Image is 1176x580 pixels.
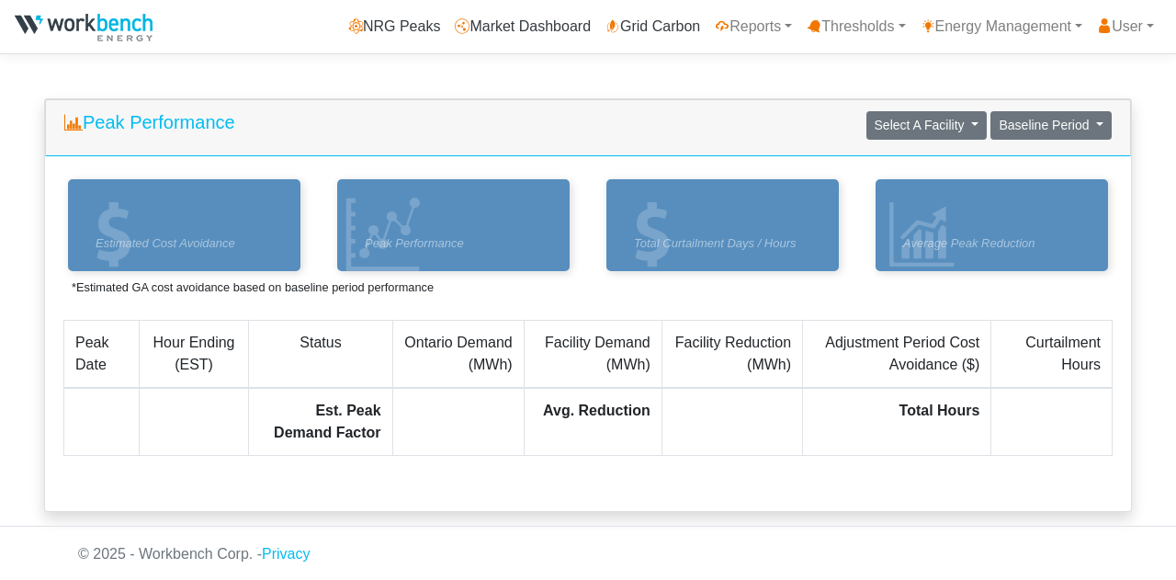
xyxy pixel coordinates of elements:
a: Thresholds [799,8,912,45]
a: Privacy [262,546,310,562]
button: Select A Facility [866,111,988,140]
td: Status [249,320,392,388]
span: Baseline Period [999,118,1089,132]
a: User [1090,8,1161,45]
span: Select A Facility [875,118,965,132]
span: Average Peak Reduction [903,234,1094,253]
small: *Estimated GA cost avoidance based on baseline period performance [72,280,434,294]
td: Facility Demand (MWh) [524,320,661,388]
a: Grid Carbon [598,8,707,45]
td: Curtailment Hours [991,320,1113,388]
a: NRG Peaks [341,8,447,45]
strong: Est. Peak Demand Factor [274,403,380,440]
strong: Avg. Reduction [543,403,650,418]
span: Peak Performance [365,234,556,253]
img: NRGPeaks.png [15,14,153,41]
td: Hour Ending (EST) [139,320,249,388]
td: Adjustment Period Cost Avoidance ($) [803,320,991,388]
button: Baseline Period [990,111,1112,140]
span: Total Curtailment Days / Hours [634,234,825,253]
td: Ontario Demand (MWh) [392,320,524,388]
td: Peak Date [64,320,140,388]
a: Reports [707,8,799,45]
td: Facility Reduction (MWh) [661,320,802,388]
a: Market Dashboard [447,8,598,45]
h5: Peak Performance [64,111,235,133]
span: Estimated Cost Avoidance [96,234,287,253]
strong: Total Hours [899,403,980,418]
a: Energy Management [913,8,1091,45]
